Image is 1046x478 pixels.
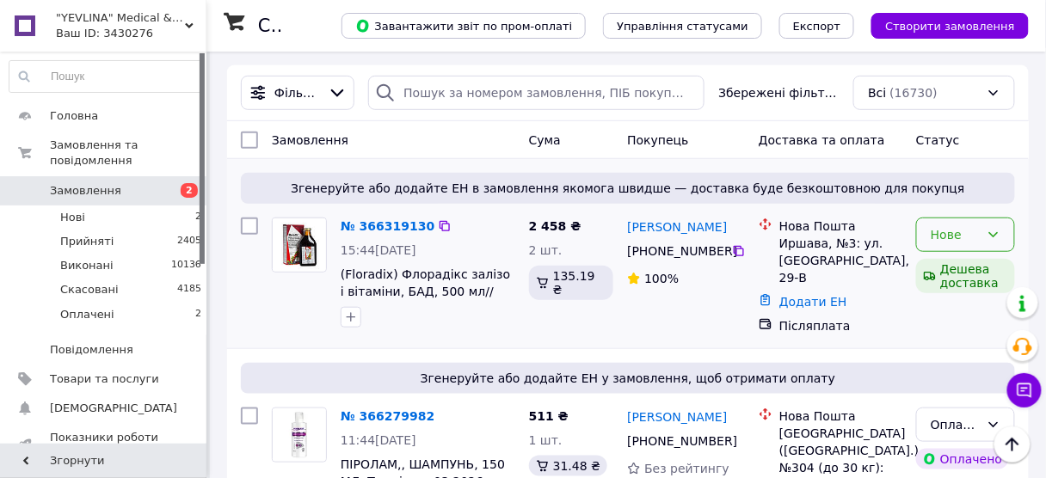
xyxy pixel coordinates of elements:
a: № 366319130 [341,219,434,233]
img: Фото товару [273,218,326,272]
span: Виконані [60,258,114,273]
span: 2 [195,210,201,225]
a: Створити замовлення [854,18,1029,32]
span: Експорт [793,20,841,33]
span: 11:44[DATE] [341,433,416,447]
span: 1 шт. [529,433,563,447]
a: Фото товару [272,218,327,273]
span: Показники роботи компанії [50,430,159,461]
div: Післяплата [779,317,902,334]
span: Прийняті [60,234,114,249]
div: Нова Пошта [779,408,902,425]
span: Згенеруйте або додайте ЕН в замовлення якомога швидше — доставка буде безкоштовною для покупця [248,180,1008,197]
span: 15:44[DATE] [341,243,416,257]
div: Ваш ID: 3430276 [56,26,206,41]
button: Завантажити звіт по пром-оплаті [341,13,586,39]
span: Повідомлення [50,342,133,358]
span: Нові [60,210,85,225]
button: Чат з покупцем [1007,373,1042,408]
span: Збережені фільтри: [718,84,840,101]
div: [PHONE_NUMBER] [624,429,732,453]
span: Завантажити звіт по пром-оплаті [355,18,572,34]
a: [PERSON_NAME] [627,218,727,236]
img: Фото товару [273,408,326,462]
a: № 366279982 [341,409,434,423]
button: Управління статусами [603,13,762,39]
span: Оплачені [60,307,114,322]
span: Всі [868,84,886,101]
h1: Список замовлень [258,15,433,36]
a: Додати ЕН [779,295,847,309]
a: Фото товару [272,408,327,463]
span: Створити замовлення [885,20,1015,33]
a: [PERSON_NAME] [627,408,727,426]
span: Товари та послуги [50,371,159,387]
span: Скасовані [60,282,119,297]
span: Без рейтингу [644,462,729,475]
div: Иршава, №3: ул. [GEOGRAPHIC_DATA], 29-В [779,235,902,286]
span: Головна [50,108,98,124]
div: Нове [931,225,980,244]
span: Фільтри [274,84,321,101]
span: Покупець [627,133,688,147]
span: 10136 [171,258,201,273]
span: Статус [916,133,960,147]
span: "YEVLINA" Medical & Cosmetics brand [56,10,185,26]
span: Управління статусами [617,20,748,33]
span: 511 ₴ [529,409,569,423]
input: Пошук за номером замовлення, ПІБ покупця, номером телефону, Email, номером накладної [368,76,705,110]
span: Замовлення та повідомлення [50,138,206,169]
div: 135.19 ₴ [529,266,614,300]
span: 100% [644,272,679,285]
span: 2405 [177,234,201,249]
button: Наверх [994,426,1031,463]
span: Згенеруйте або додайте ЕН у замовлення, щоб отримати оплату [248,370,1008,387]
button: Створити замовлення [871,13,1029,39]
span: 2 458 ₴ [529,219,581,233]
div: Оплачено [931,415,980,434]
div: [PHONE_NUMBER] [624,239,732,263]
div: Нова Пошта [779,218,902,235]
div: Оплачено [916,449,1009,469]
span: 4185 [177,282,201,297]
a: (Floradix) Флорадікс залізо і вітаміни, БАД, 500 мл// [341,267,510,298]
span: Cума [529,133,561,147]
span: Доставка та оплата [759,133,885,147]
button: Експорт [779,13,855,39]
span: 2 [195,307,201,322]
div: 31.48 ₴ [529,456,607,476]
div: Дешева доставка [916,259,1015,293]
span: Замовлення [272,133,348,147]
input: Пошук [9,61,202,92]
span: 2 шт. [529,243,563,257]
span: Замовлення [50,183,121,199]
span: 2 [181,183,198,198]
span: (16730) [890,86,938,100]
span: [DEMOGRAPHIC_DATA] [50,401,177,416]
